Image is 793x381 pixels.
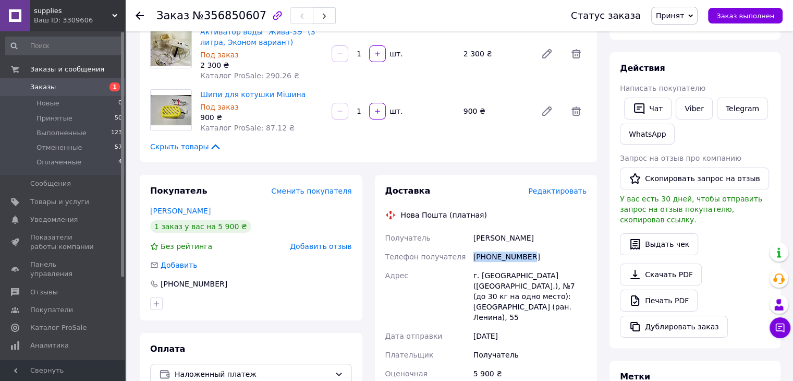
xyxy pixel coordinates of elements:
[708,8,783,23] button: Заказ выполнен
[36,158,81,167] span: Оплаченные
[620,290,698,312] a: Печать PDF
[36,128,87,138] span: Выполненные
[30,260,96,279] span: Панель управления
[471,247,589,266] div: [PHONE_NUMBER]
[656,11,684,20] span: Принят
[156,9,189,22] span: Заказ
[30,341,69,350] span: Аналитика
[161,242,212,251] span: Без рейтинга
[200,28,315,46] a: Активатор воды "Жива-3Э" (3 литра, Эконом вариант)
[192,9,266,22] span: №356850607
[620,168,769,189] button: Скопировать запрос на отзыв
[620,264,702,285] a: Скачать PDF
[150,186,207,196] span: Покупатель
[385,271,408,280] span: Адрес
[385,351,434,359] span: Плательщик
[620,63,665,73] span: Действия
[30,65,104,74] span: Заказы и сообщения
[471,266,589,327] div: г. [GEOGRAPHIC_DATA] ([GEOGRAPHIC_DATA].), №7 (до 30 кг на одно место): [GEOGRAPHIC_DATA] (ран. Л...
[36,99,59,108] span: Новые
[200,51,239,59] span: Под заказ
[30,359,96,377] span: Инструменты вебмастера и SEO
[36,143,82,152] span: Отмененные
[459,46,532,61] div: 2 300 ₴
[200,103,239,111] span: Под заказ
[385,234,431,242] span: Получатель
[290,242,351,251] span: Добавить отзыв
[34,16,125,25] div: Ваш ID: 3309606
[30,197,89,207] span: Товары и услуги
[5,37,123,55] input: Поиск
[716,12,774,20] span: Заказ выполнен
[175,368,331,380] span: Наложенный платеж
[536,101,557,122] a: Редактировать
[200,124,295,132] span: Каталог ProSale: 87.12 ₴
[536,43,557,64] a: Редактировать
[471,229,589,247] div: [PERSON_NAME]
[30,215,78,224] span: Уведомления
[150,207,211,215] a: [PERSON_NAME]
[109,82,120,91] span: 1
[34,6,112,16] span: supplies
[30,305,73,315] span: Покупатели
[676,98,712,120] a: Viber
[566,101,587,122] span: Удалить
[528,187,587,195] span: Редактировать
[150,220,251,233] div: 1 заказ у вас на 5 900 ₴
[30,179,71,188] span: Сообщения
[620,124,675,145] a: WhatsApp
[118,99,122,108] span: 0
[387,106,404,116] div: шт.
[136,10,144,21] div: Вернуться назад
[620,195,762,224] span: У вас есть 30 дней, чтобы отправить запрос на отзыв покупателю, скопировав ссылку.
[150,141,222,152] span: Скрыть товары
[624,98,672,120] button: Чат
[620,316,728,338] button: Дублировать заказ
[385,253,466,261] span: Телефон получателя
[118,158,122,167] span: 4
[111,128,122,138] span: 123
[150,344,185,354] span: Оплата
[620,233,698,255] button: Выдать чек
[398,210,490,220] div: Нова Пошта (платная)
[115,143,122,152] span: 57
[471,327,589,346] div: [DATE]
[387,49,404,59] div: шт.
[770,317,790,338] button: Чат с покупателем
[200,60,323,70] div: 2 300 ₴
[30,288,58,297] span: Отзывы
[30,233,96,252] span: Показатели работы компании
[161,261,197,269] span: Добавить
[620,154,741,162] span: Запрос на отзыв про компанию
[385,332,443,340] span: Дата отправки
[151,29,191,66] img: Активатор воды "Жива-3Э" (3 литра, Эконом вариант)
[385,186,431,196] span: Доставка
[471,346,589,364] div: Получатель
[160,279,228,289] div: [PHONE_NUMBER]
[566,43,587,64] span: Удалить
[717,98,768,120] a: Telegram
[459,104,532,118] div: 900 ₴
[200,72,299,80] span: Каталог ProSale: 290.26 ₴
[36,114,72,123] span: Принятые
[200,112,323,123] div: 900 ₴
[271,187,351,195] span: Сменить покупателя
[30,323,87,332] span: Каталог ProSale
[571,10,641,21] div: Статус заказа
[151,95,191,126] img: Шипи для котушки Мішина
[115,114,122,123] span: 50
[30,82,56,92] span: Заказы
[620,84,705,92] span: Написать покупателю
[200,90,306,99] a: Шипи для котушки Мішина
